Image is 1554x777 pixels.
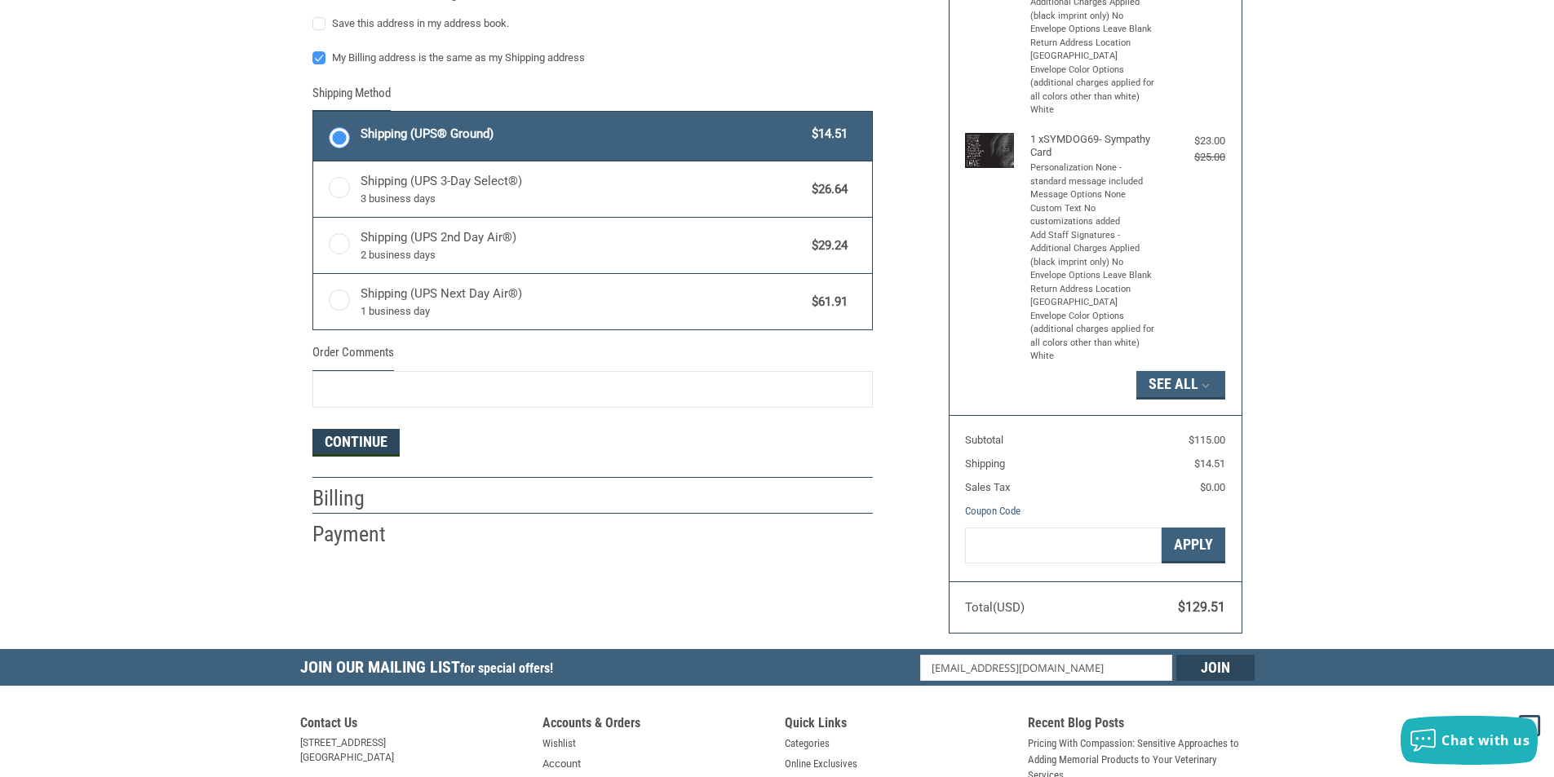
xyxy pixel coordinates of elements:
li: Envelope Color Options (additional charges applied for all colors other than white) White [1030,64,1157,117]
span: Shipping [965,457,1005,470]
a: Coupon Code [965,505,1021,517]
label: My Billing address is the same as my Shipping address [312,51,873,64]
span: $14.51 [1194,457,1225,470]
li: Return Address Location [GEOGRAPHIC_DATA] [1030,283,1157,310]
div: $25.00 [1160,149,1225,166]
span: for special offers! [460,660,553,676]
li: Custom Text No customizations added [1030,202,1157,229]
h2: Billing [312,485,408,512]
input: Email [920,655,1172,681]
span: Chat with us [1441,731,1530,749]
input: Gift Certificate or Coupon Code [965,528,1162,564]
button: Chat with us [1401,716,1538,765]
button: See All [1136,371,1225,399]
h5: Contact Us [300,715,527,735]
span: 1 business day [361,303,804,320]
div: $23.00 [1160,133,1225,149]
legend: Order Comments [312,343,394,370]
legend: Shipping Method [312,84,391,111]
span: $115.00 [1189,434,1225,446]
a: Account [542,756,581,772]
li: Envelope Color Options (additional charges applied for all colors other than white) White [1030,310,1157,364]
li: Personalization None - standard message included [1030,161,1157,188]
h4: 1 x SYMDOG69- Sympathy Card [1030,133,1157,160]
span: Shipping (UPS 2nd Day Air®) [361,228,804,263]
h5: Accounts & Orders [542,715,769,735]
span: $26.64 [804,180,848,199]
span: $129.51 [1178,599,1225,615]
h5: Recent Blog Posts [1028,715,1255,735]
a: Categories [785,735,830,752]
h5: Quick Links [785,715,1012,735]
span: $29.24 [804,236,848,255]
li: Envelope Options Leave Blank [1030,269,1157,283]
span: 2 business days [361,247,804,263]
input: Join [1176,655,1255,681]
span: $61.91 [804,293,848,311]
h2: Payment [312,521,408,548]
span: Shipping (UPS Next Day Air®) [361,285,804,319]
a: Wishlist [542,735,576,752]
span: Sales Tax [965,481,1010,493]
label: Save this address in my address book. [312,17,873,30]
li: Message Options None [1030,188,1157,202]
span: 3 business days [361,191,804,207]
li: Return Address Location [GEOGRAPHIC_DATA] [1030,37,1157,64]
span: Shipping (UPS® Ground) [361,125,804,143]
h5: Join Our Mailing List [300,649,561,691]
span: Subtotal [965,434,1003,446]
button: Continue [312,429,400,457]
span: Total (USD) [965,600,1025,615]
span: $0.00 [1200,481,1225,493]
span: $14.51 [804,125,848,143]
span: Shipping (UPS 3-Day Select®) [361,172,804,206]
a: Online Exclusives [785,756,857,772]
button: Apply [1162,528,1225,564]
li: Add Staff Signatures - Additional Charges Applied (black imprint only) No [1030,229,1157,270]
li: Envelope Options Leave Blank [1030,23,1157,37]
